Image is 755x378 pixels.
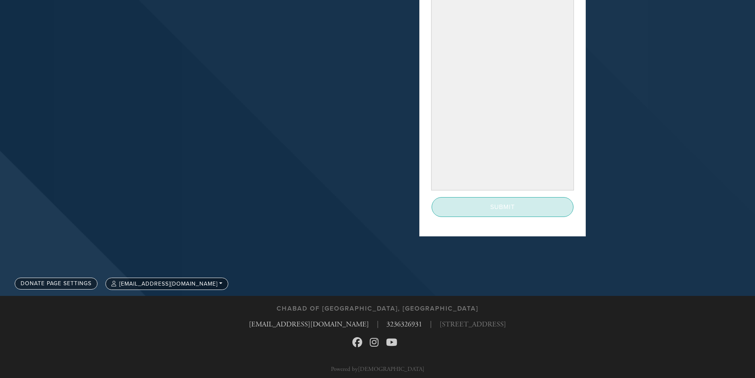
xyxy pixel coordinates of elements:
[430,319,432,330] span: |
[249,320,369,329] a: [EMAIL_ADDRESS][DOMAIN_NAME]
[277,305,478,313] h3: Chabad of [GEOGRAPHIC_DATA], [GEOGRAPHIC_DATA]
[440,319,506,330] span: [STREET_ADDRESS]
[105,278,228,290] button: [EMAIL_ADDRESS][DOMAIN_NAME]
[386,320,422,329] a: 3236326931
[358,365,424,373] a: [DEMOGRAPHIC_DATA]
[15,278,97,290] a: Donate Page settings
[331,366,424,372] p: Powered by
[432,197,573,217] input: Submit
[377,319,378,330] span: |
